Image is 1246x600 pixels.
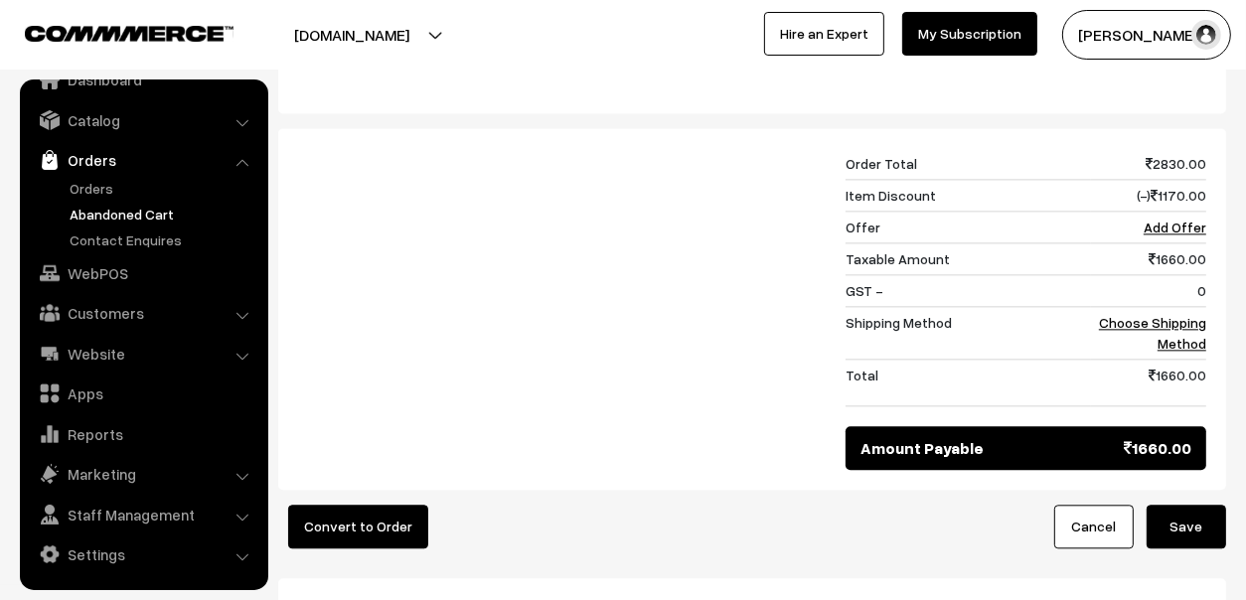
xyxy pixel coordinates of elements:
[25,456,261,492] a: Marketing
[288,505,428,548] button: Convert to Order
[25,336,261,372] a: Website
[25,26,234,41] img: COMMMERCE
[1054,505,1134,548] a: Cancel
[1144,219,1206,235] a: Add Offer
[25,497,261,532] a: Staff Management
[1062,10,1231,60] button: [PERSON_NAME]…
[1091,243,1206,275] td: 1660.00
[860,436,985,460] span: Amount Payable
[65,204,261,225] a: Abandoned Cart
[846,180,1091,212] td: Item Discount
[902,12,1037,56] a: My Subscription
[65,178,261,199] a: Orders
[25,20,199,44] a: COMMMERCE
[225,10,479,60] button: [DOMAIN_NAME]
[25,416,261,452] a: Reports
[846,212,1091,243] td: Offer
[25,255,261,291] a: WebPOS
[846,148,1091,180] td: Order Total
[846,307,1091,360] td: Shipping Method
[25,62,261,97] a: Dashboard
[846,360,1091,406] td: Total
[1091,148,1206,180] td: 2830.00
[1091,360,1206,406] td: 1660.00
[1147,505,1226,548] button: Save
[1099,314,1206,352] a: Choose Shipping Method
[846,243,1091,275] td: Taxable Amount
[1191,20,1221,50] img: user
[764,12,884,56] a: Hire an Expert
[846,275,1091,307] td: GST -
[1091,275,1206,307] td: 0
[1091,180,1206,212] td: (-) 1170.00
[25,102,261,138] a: Catalog
[65,229,261,250] a: Contact Enquires
[25,295,261,331] a: Customers
[25,375,261,411] a: Apps
[25,536,261,572] a: Settings
[1124,436,1191,460] span: 1660.00
[25,142,261,178] a: Orders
